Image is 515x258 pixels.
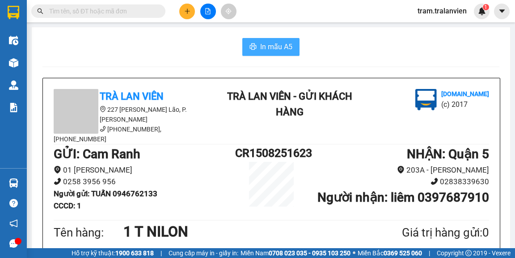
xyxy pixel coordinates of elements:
span: plus [184,8,190,14]
span: caret-down [498,7,506,15]
li: 227 [PERSON_NAME] Lão, P. [PERSON_NAME] [54,105,215,124]
img: warehouse-icon [9,80,18,90]
strong: 1900 633 818 [115,250,154,257]
span: search [37,8,43,14]
span: printer [249,43,257,51]
span: environment [100,106,106,112]
li: 01 [PERSON_NAME] [54,164,235,176]
span: Cung cấp máy in - giấy in: [169,248,238,258]
b: NHẬN : Quận 5 [407,147,489,161]
span: | [160,248,162,258]
li: 02838339630 [308,176,489,188]
span: aim [225,8,232,14]
strong: 0708 023 035 - 0935 103 250 [269,250,350,257]
span: message [9,239,18,248]
span: phone [54,178,61,185]
li: 203A - [PERSON_NAME] [308,164,489,176]
b: CCCD : 1 [54,201,81,210]
span: question-circle [9,199,18,207]
img: solution-icon [9,103,18,112]
button: printerIn mẫu A5 [242,38,300,56]
span: Hỗ trợ kỹ thuật: [72,248,154,258]
img: warehouse-icon [9,58,18,68]
button: plus [179,4,195,19]
img: warehouse-icon [9,36,18,45]
span: environment [54,166,61,173]
span: phone [431,178,438,185]
b: Người nhận : liêm 0397687910 [317,190,489,205]
button: aim [221,4,236,19]
img: logo.jpg [415,89,437,110]
h1: 1 T NILON [123,220,359,243]
span: Miền Bắc [358,248,422,258]
img: warehouse-icon [9,178,18,188]
b: Người gửi : TUẤN 0946762133 [54,189,157,198]
input: Tìm tên, số ĐT hoặc mã đơn [49,6,155,16]
span: In mẫu A5 [260,41,292,52]
span: notification [9,219,18,228]
li: [PHONE_NUMBER], [PHONE_NUMBER] [54,124,215,144]
strong: 0369 525 060 [384,250,422,257]
div: Giá trị hàng gửi: 0 [359,224,489,242]
img: icon-new-feature [478,7,486,15]
span: 1 [484,4,487,10]
sup: 1 [483,4,489,10]
h1: CR1508251623 [235,144,308,162]
b: Trà Lan Viên [100,91,164,102]
span: | [429,248,430,258]
span: phone [100,126,106,132]
div: Tên hàng: [54,224,123,242]
button: file-add [200,4,216,19]
span: environment [397,166,405,173]
span: tram.tralanvien [410,5,474,17]
b: Trà Lan Viên - Gửi khách hàng [227,91,352,118]
b: [DOMAIN_NAME] [441,90,489,97]
b: GỬI : Cam Ranh [54,147,140,161]
span: copyright [465,250,472,256]
li: 0258 3956 956 [54,176,235,188]
button: caret-down [494,4,510,19]
span: Miền Nam [241,248,350,258]
li: (c) 2017 [441,99,489,110]
span: file-add [205,8,211,14]
img: logo-vxr [8,6,19,19]
span: ⚪️ [353,251,355,255]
